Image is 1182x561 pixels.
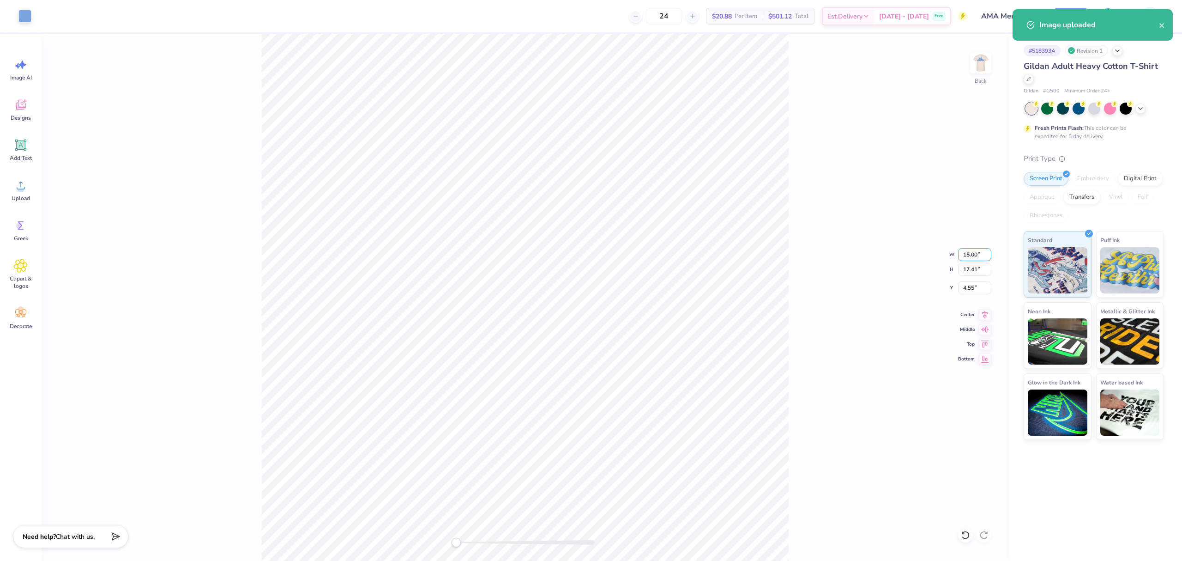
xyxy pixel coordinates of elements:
[795,12,808,21] span: Total
[23,532,56,541] strong: Need help?
[6,275,36,290] span: Clipart & logos
[1118,172,1163,186] div: Digital Print
[10,74,32,81] span: Image AI
[1100,318,1160,365] img: Metallic & Glitter Ink
[10,154,32,162] span: Add Text
[1024,87,1038,95] span: Gildan
[1028,235,1052,245] span: Standard
[1065,45,1108,56] div: Revision 1
[452,538,461,547] div: Accessibility label
[975,77,987,85] div: Back
[768,12,792,21] span: $501.12
[1100,306,1155,316] span: Metallic & Glitter Ink
[1028,378,1080,387] span: Glow in the Dark Ink
[1024,209,1068,223] div: Rhinestones
[974,7,1042,25] input: Untitled Design
[14,235,28,242] span: Greek
[971,54,990,72] img: Back
[1100,235,1120,245] span: Puff Ink
[56,532,95,541] span: Chat with us.
[1028,247,1087,293] img: Standard
[1132,190,1153,204] div: Foil
[1100,390,1160,436] img: Water based Ink
[1028,390,1087,436] img: Glow in the Dark Ink
[712,12,732,21] span: $20.88
[958,341,975,348] span: Top
[1159,19,1165,30] button: close
[827,12,862,21] span: Est. Delivery
[1024,172,1068,186] div: Screen Print
[879,12,929,21] span: [DATE] - [DATE]
[1071,172,1115,186] div: Embroidery
[1028,306,1050,316] span: Neon Ink
[1100,247,1160,293] img: Puff Ink
[1039,19,1159,30] div: Image uploaded
[1043,87,1060,95] span: # G500
[1063,190,1100,204] div: Transfers
[646,8,682,24] input: – –
[12,195,30,202] span: Upload
[958,355,975,363] span: Bottom
[1024,190,1061,204] div: Applique
[11,114,31,122] span: Designs
[1024,61,1158,72] span: Gildan Adult Heavy Cotton T-Shirt
[935,13,943,19] span: Free
[10,323,32,330] span: Decorate
[1100,378,1143,387] span: Water based Ink
[735,12,757,21] span: Per Item
[958,311,975,318] span: Center
[1024,45,1061,56] div: # 518393A
[1128,7,1164,25] a: JP
[1035,124,1148,140] div: This color can be expedited for 5 day delivery.
[1103,190,1129,204] div: Vinyl
[1024,153,1164,164] div: Print Type
[1064,87,1110,95] span: Minimum Order: 24 +
[1035,124,1084,132] strong: Fresh Prints Flash:
[958,326,975,333] span: Middle
[1028,318,1087,365] img: Neon Ink
[1141,7,1159,25] img: John Paul Torres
